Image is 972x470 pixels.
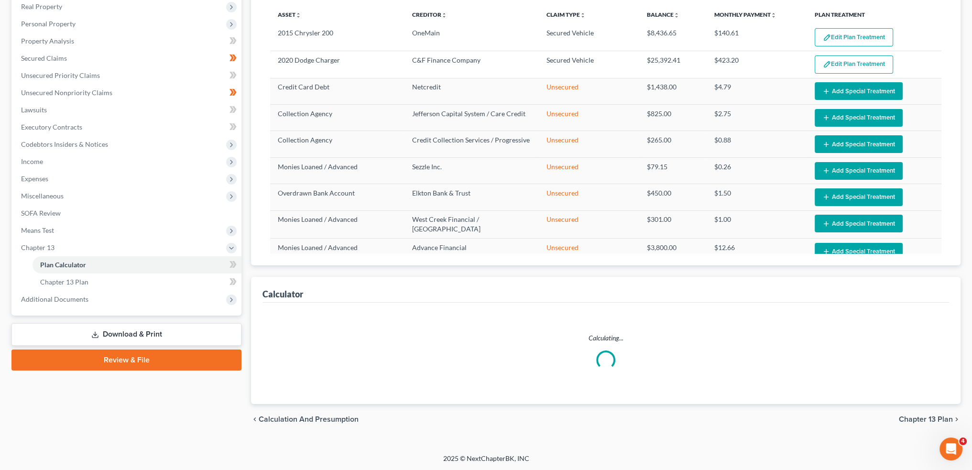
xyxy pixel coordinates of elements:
td: Unsecured [539,78,640,104]
td: Advance Financial [404,239,539,265]
td: Monies Loaned / Advanced [270,157,404,184]
td: West Creek Financial / [GEOGRAPHIC_DATA] [404,210,539,238]
span: Secured Claims [21,54,67,62]
td: $423.20 [707,51,808,78]
span: Expenses [21,175,48,183]
a: Creditorunfold_more [412,11,447,18]
iframe: Intercom live chat [939,437,962,460]
a: Review & File [11,350,241,371]
td: Sezzle Inc. [404,157,539,184]
td: Unsecured [539,239,640,265]
td: Secured Vehicle [539,24,640,51]
a: Secured Claims [13,50,241,67]
td: $0.26 [707,157,808,184]
div: Calculator [262,288,303,300]
button: Edit Plan Treatment [815,28,893,46]
td: Elkton Bank & Trust [404,184,539,210]
td: $2.75 [707,105,808,131]
td: 2020 Dodge Charger [270,51,404,78]
p: Calculating... [270,333,941,343]
button: Add Special Treatment [815,243,903,261]
a: Unsecured Priority Claims [13,67,241,84]
span: 4 [959,437,967,445]
span: Property Analysis [21,37,74,45]
td: $0.88 [707,131,808,157]
span: Personal Property [21,20,76,28]
a: Unsecured Nonpriority Claims [13,84,241,101]
a: Monthly Paymentunfold_more [714,11,776,18]
a: Download & Print [11,323,241,346]
td: Collection Agency [270,131,404,157]
a: Executory Contracts [13,119,241,136]
td: $1.00 [707,210,808,238]
a: Lawsuits [13,101,241,119]
i: chevron_right [953,415,961,423]
a: Property Analysis [13,33,241,50]
td: C&F Finance Company [404,51,539,78]
td: $25,392.41 [639,51,706,78]
i: unfold_more [674,12,679,18]
td: Jefferson Capital System / Care Credit [404,105,539,131]
td: Credit Collection Services / Progressive [404,131,539,157]
td: 2015 Chrysler 200 [270,24,404,51]
span: Lawsuits [21,106,47,114]
a: Plan Calculator [33,256,241,273]
span: Chapter 13 Plan [899,415,953,423]
td: Credit Card Debt [270,78,404,104]
i: chevron_left [251,415,259,423]
span: Codebtors Insiders & Notices [21,140,108,148]
td: Monies Loaned / Advanced [270,239,404,265]
td: $825.00 [639,105,706,131]
td: $4.79 [707,78,808,104]
img: edit-pencil-c1479a1de80d8dea1e2430c2f745a3c6a07e9d7aa2eeffe225670001d78357a8.svg [823,33,831,42]
td: $301.00 [639,210,706,238]
td: Unsecured [539,184,640,210]
td: Unsecured [539,105,640,131]
span: Plan Calculator [40,261,86,269]
td: Monies Loaned / Advanced [270,210,404,238]
a: Claim Typeunfold_more [546,11,586,18]
button: Add Special Treatment [815,188,903,206]
td: Unsecured [539,131,640,157]
td: $1,438.00 [639,78,706,104]
td: $1.50 [707,184,808,210]
span: Miscellaneous [21,192,64,200]
i: unfold_more [441,12,447,18]
a: Balanceunfold_more [647,11,679,18]
span: Executory Contracts [21,123,82,131]
td: Collection Agency [270,105,404,131]
button: Add Special Treatment [815,135,903,153]
td: Overdrawn Bank Account [270,184,404,210]
td: $265.00 [639,131,706,157]
td: OneMain [404,24,539,51]
th: Plan Treatment [807,5,941,24]
td: Unsecured [539,210,640,238]
a: Assetunfold_more [278,11,301,18]
a: SOFA Review [13,205,241,222]
td: $8,436.65 [639,24,706,51]
span: Chapter 13 [21,243,55,251]
button: chevron_left Calculation and Presumption [251,415,359,423]
i: unfold_more [771,12,776,18]
td: Secured Vehicle [539,51,640,78]
i: unfold_more [295,12,301,18]
span: Income [21,157,43,165]
td: $3,800.00 [639,239,706,265]
button: Add Special Treatment [815,215,903,232]
button: Chapter 13 Plan chevron_right [899,415,961,423]
span: SOFA Review [21,209,61,217]
span: Additional Documents [21,295,88,303]
button: Add Special Treatment [815,82,903,100]
button: Edit Plan Treatment [815,55,893,74]
button: Add Special Treatment [815,162,903,180]
td: $79.15 [639,157,706,184]
i: unfold_more [580,12,586,18]
span: Unsecured Nonpriority Claims [21,88,112,97]
span: Unsecured Priority Claims [21,71,100,79]
a: Chapter 13 Plan [33,273,241,291]
td: Unsecured [539,157,640,184]
td: $450.00 [639,184,706,210]
span: Chapter 13 Plan [40,278,88,286]
td: $12.66 [707,239,808,265]
button: Add Special Treatment [815,109,903,127]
